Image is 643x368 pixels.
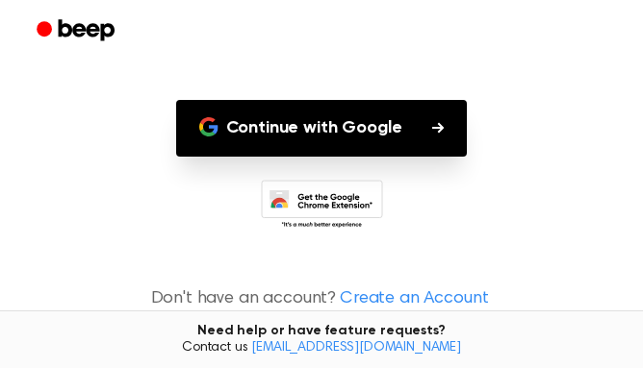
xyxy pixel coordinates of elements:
a: [EMAIL_ADDRESS][DOMAIN_NAME] [251,341,461,355]
p: Don't have an account? [23,286,620,312]
button: Continue with Google [176,100,468,157]
a: Beep [23,12,132,50]
a: Create an Account [340,286,488,312]
span: Contact us [12,340,631,357]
